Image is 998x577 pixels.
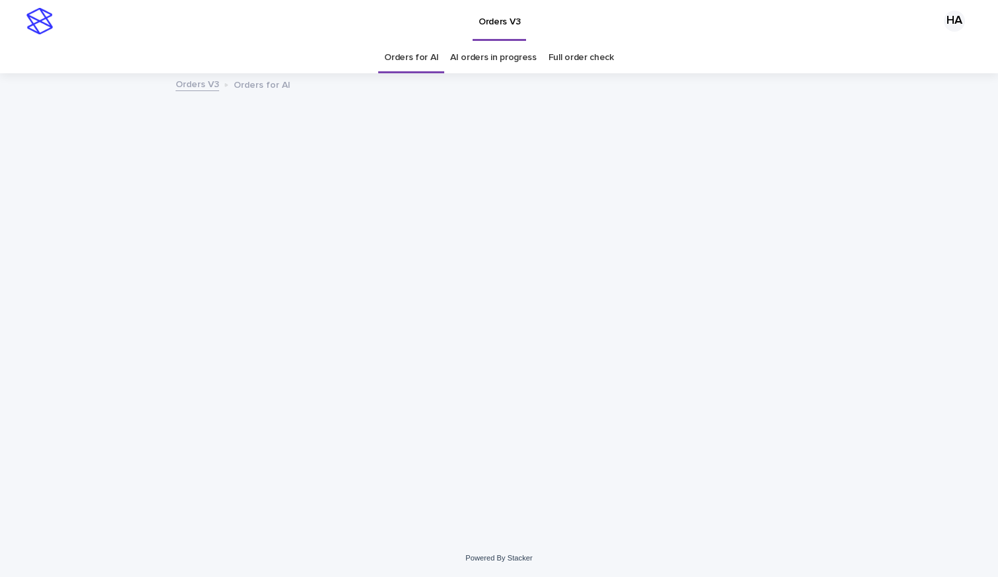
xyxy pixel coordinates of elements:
[234,77,290,91] p: Orders for AI
[450,42,537,73] a: AI orders in progress
[465,554,532,562] a: Powered By Stacker
[384,42,438,73] a: Orders for AI
[176,76,219,91] a: Orders V3
[549,42,614,73] a: Full order check
[944,11,965,32] div: HA
[26,8,53,34] img: stacker-logo-s-only.png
